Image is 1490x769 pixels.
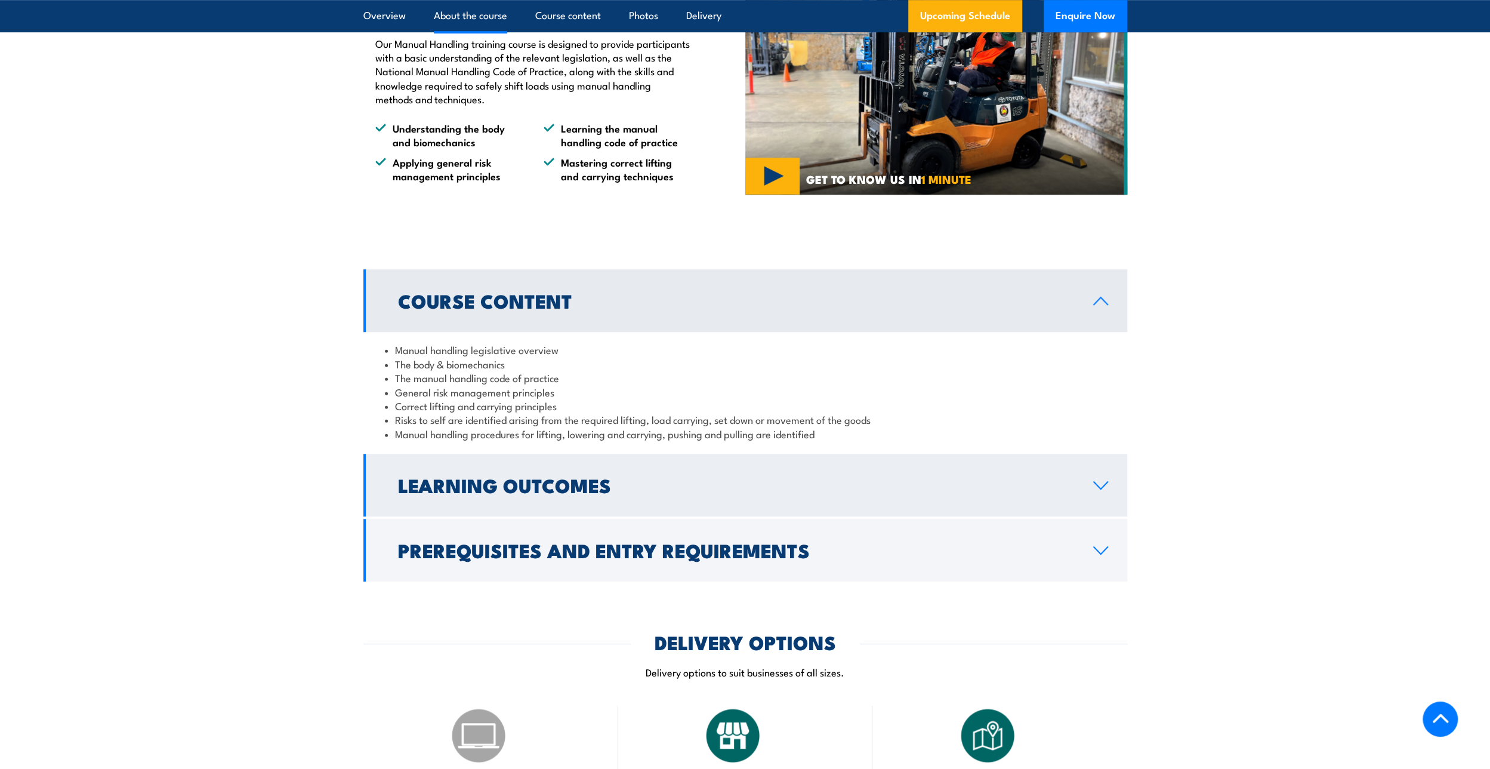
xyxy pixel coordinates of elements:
li: Mastering correct lifting and carrying techniques [544,155,690,183]
p: Delivery options to suit businesses of all sizes. [363,665,1127,679]
li: Correct lifting and carrying principles [385,399,1106,413]
p: Our Manual Handling training course is designed to provide participants with a basic understandin... [375,36,690,106]
li: Manual handling procedures for lifting, lowering and carrying, pushing and pulling are identified [385,427,1106,441]
li: Manual handling legislative overview [385,343,1106,356]
li: Risks to self are identified arising from the required lifting, load carrying, set down or moveme... [385,413,1106,426]
li: The body & biomechanics [385,357,1106,371]
li: General risk management principles [385,385,1106,399]
li: The manual handling code of practice [385,371,1106,384]
span: GET TO KNOW US IN [806,174,971,184]
li: Understanding the body and biomechanics [375,121,522,149]
li: Applying general risk management principles [375,155,522,183]
h2: Course Content [398,292,1074,309]
a: Learning Outcomes [363,454,1127,516]
strong: 1 MINUTE [921,170,971,187]
a: Prerequisites and Entry Requirements [363,519,1127,582]
h2: Learning Outcomes [398,476,1074,493]
h2: Prerequisites and Entry Requirements [398,542,1074,558]
li: Learning the manual handling code of practice [544,121,690,149]
h2: DELIVERY OPTIONS [655,633,836,650]
a: Course Content [363,269,1127,332]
